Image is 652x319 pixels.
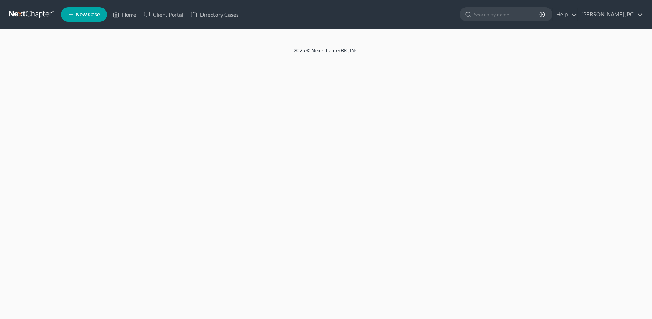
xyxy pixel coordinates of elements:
a: Client Portal [140,8,187,21]
a: Home [109,8,140,21]
input: Search by name... [474,8,540,21]
a: Help [553,8,577,21]
div: 2025 © NextChapterBK, INC [120,47,533,60]
span: New Case [76,12,100,17]
a: [PERSON_NAME], PC [578,8,643,21]
a: Directory Cases [187,8,242,21]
